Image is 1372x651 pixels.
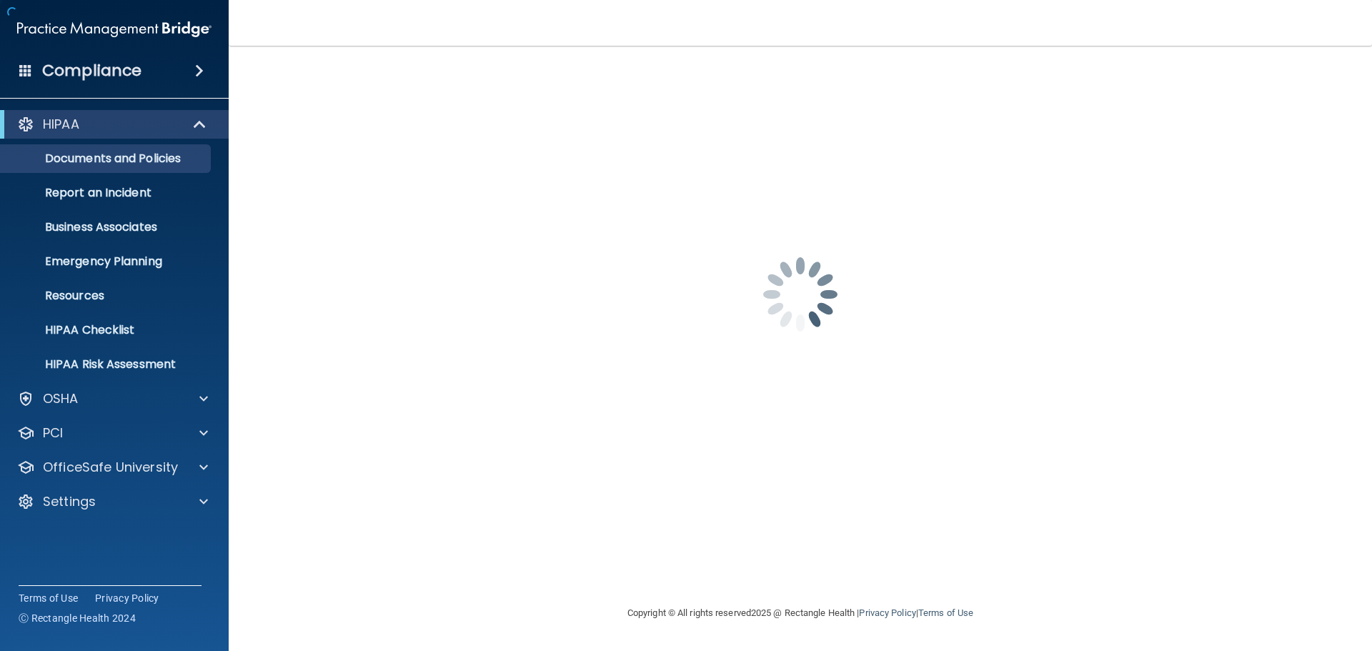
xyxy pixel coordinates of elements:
[17,493,208,510] a: Settings
[859,607,915,618] a: Privacy Policy
[729,223,872,366] img: spinner.e123f6fc.gif
[918,607,973,618] a: Terms of Use
[540,590,1061,636] div: Copyright © All rights reserved 2025 @ Rectangle Health | |
[17,390,208,407] a: OSHA
[43,116,79,133] p: HIPAA
[95,591,159,605] a: Privacy Policy
[17,15,212,44] img: PMB logo
[43,493,96,510] p: Settings
[43,459,178,476] p: OfficeSafe University
[9,357,204,372] p: HIPAA Risk Assessment
[42,61,141,81] h4: Compliance
[17,116,207,133] a: HIPAA
[19,611,136,625] span: Ⓒ Rectangle Health 2024
[17,459,208,476] a: OfficeSafe University
[9,323,204,337] p: HIPAA Checklist
[17,424,208,442] a: PCI
[1125,550,1355,607] iframe: Drift Widget Chat Controller
[19,591,78,605] a: Terms of Use
[9,186,204,200] p: Report an Incident
[9,220,204,234] p: Business Associates
[43,390,79,407] p: OSHA
[9,151,204,166] p: Documents and Policies
[9,289,204,303] p: Resources
[43,424,63,442] p: PCI
[9,254,204,269] p: Emergency Planning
